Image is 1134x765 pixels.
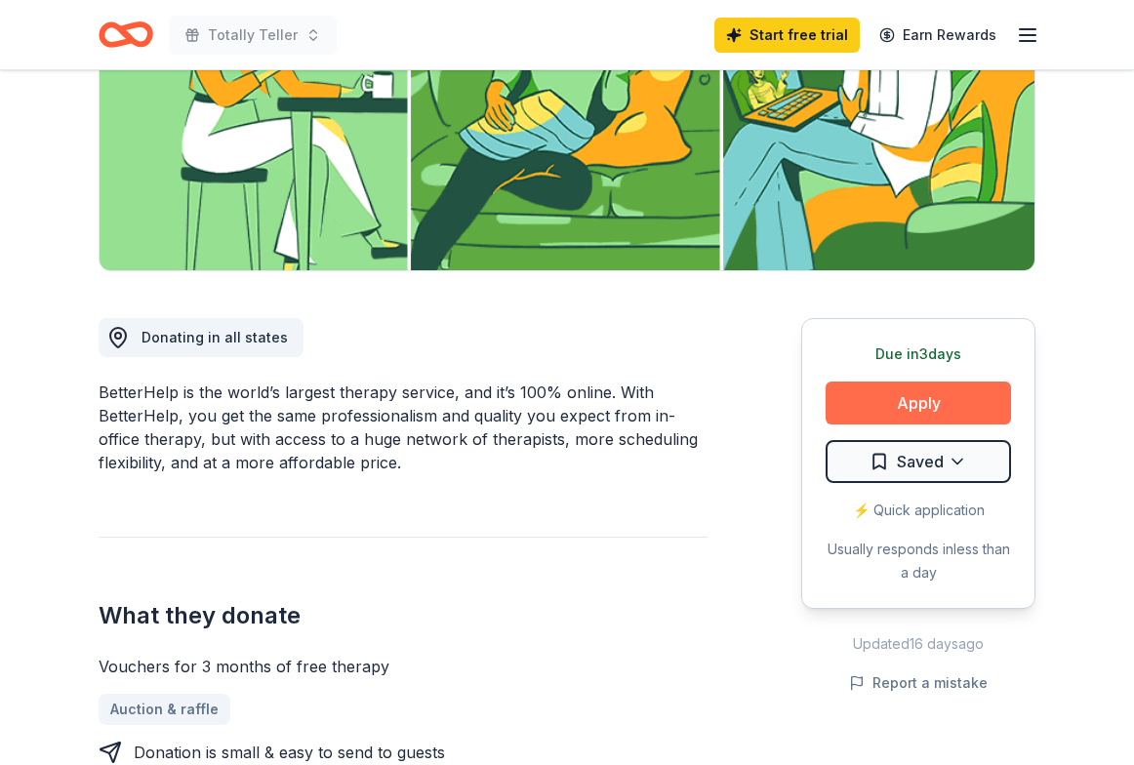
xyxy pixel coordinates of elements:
[99,655,708,678] div: Vouchers for 3 months of free therapy
[99,381,708,474] div: BetterHelp is the world’s largest therapy service, and it’s 100% online. With BetterHelp, you get...
[826,538,1011,584] div: Usually responds in less than a day
[826,382,1011,424] button: Apply
[826,342,1011,366] div: Due in 3 days
[99,12,153,58] a: Home
[134,741,445,764] div: Donation is small & easy to send to guests
[897,449,944,474] span: Saved
[826,499,1011,522] div: ⚡️ Quick application
[99,694,230,725] a: Auction & raffle
[208,23,298,47] span: Totally Teller
[99,600,708,631] h2: What they donate
[868,18,1008,53] a: Earn Rewards
[169,16,337,55] button: Totally Teller
[801,632,1035,656] div: Updated 16 days ago
[826,440,1011,483] button: Saved
[714,18,860,53] a: Start free trial
[142,329,288,345] span: Donating in all states
[849,671,988,695] button: Report a mistake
